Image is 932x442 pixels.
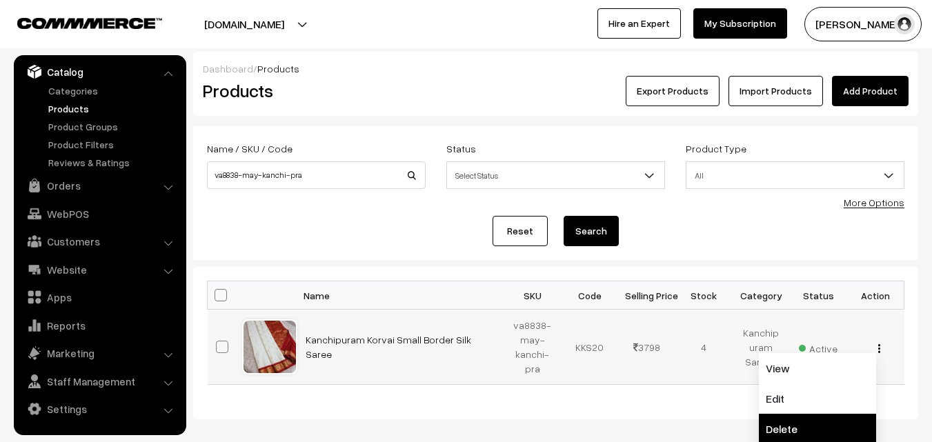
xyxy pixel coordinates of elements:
a: Website [17,257,181,282]
button: Search [564,216,619,246]
th: SKU [504,281,562,310]
span: Products [257,63,299,74]
td: 4 [675,310,733,385]
span: Active [799,338,837,356]
div: / [203,61,909,76]
a: WebPOS [17,201,181,226]
button: Export Products [626,76,720,106]
a: Edit [759,383,876,414]
a: Dashboard [203,63,253,74]
a: Kanchipuram Korvai Small Border Silk Saree [306,334,471,360]
th: Action [847,281,904,310]
button: [PERSON_NAME] [804,7,922,41]
a: More Options [844,197,904,208]
a: Customers [17,229,181,254]
input: Name / SKU / Code [207,161,426,189]
span: All [686,161,904,189]
a: Orders [17,173,181,198]
a: COMMMERCE [17,14,138,30]
a: Products [45,101,181,116]
th: Category [733,281,790,310]
a: Reports [17,313,181,338]
img: Menu [878,344,880,353]
a: Staff Management [17,369,181,394]
a: Catalog [17,59,181,84]
th: Name [297,281,504,310]
a: Marketing [17,341,181,365]
h2: Products [203,80,424,101]
a: Product Filters [45,137,181,152]
td: va8838-may-kanchi-pra [504,310,562,385]
th: Status [790,281,847,310]
a: Categories [45,83,181,98]
img: user [894,14,915,34]
span: Select Status [446,161,665,189]
a: Settings [17,396,181,421]
a: Reset [493,216,548,246]
span: Select Status [447,163,664,188]
th: Stock [675,281,733,310]
label: Name / SKU / Code [207,141,293,156]
th: Code [561,281,618,310]
a: Hire an Expert [597,8,681,39]
a: View [759,353,876,383]
td: KKS20 [561,310,618,385]
a: Product Groups [45,119,181,134]
label: Product Type [686,141,746,156]
a: Reviews & Ratings [45,155,181,170]
td: 3798 [618,310,675,385]
a: Apps [17,285,181,310]
span: All [686,163,904,188]
a: My Subscription [693,8,787,39]
th: Selling Price [618,281,675,310]
a: Import Products [728,76,823,106]
img: COMMMERCE [17,18,162,28]
label: Status [446,141,476,156]
a: Add Product [832,76,909,106]
td: Kanchipuram Sarees [733,310,790,385]
button: [DOMAIN_NAME] [156,7,333,41]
